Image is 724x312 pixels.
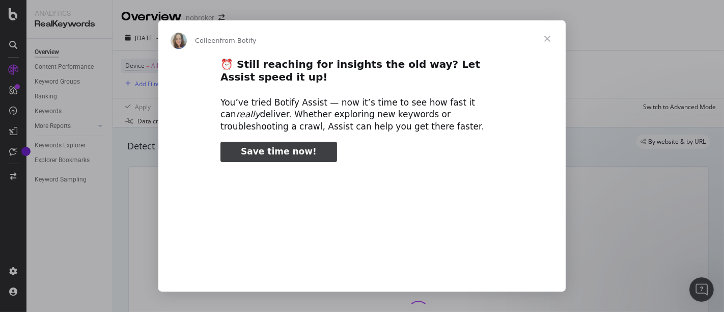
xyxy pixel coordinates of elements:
[236,109,260,119] i: really
[195,37,220,44] span: Colleen
[220,37,257,44] span: from Botify
[171,33,187,49] img: Profile image for Colleen
[220,97,504,133] div: You’ve tried Botify Assist — now it’s time to see how fast it can deliver. Whether exploring new ...
[529,20,566,57] span: Close
[241,146,317,157] span: Save time now!
[220,142,337,162] a: Save time now!
[220,58,504,89] h2: ⏰ Still reaching for insights the old way? Let Assist speed it up!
